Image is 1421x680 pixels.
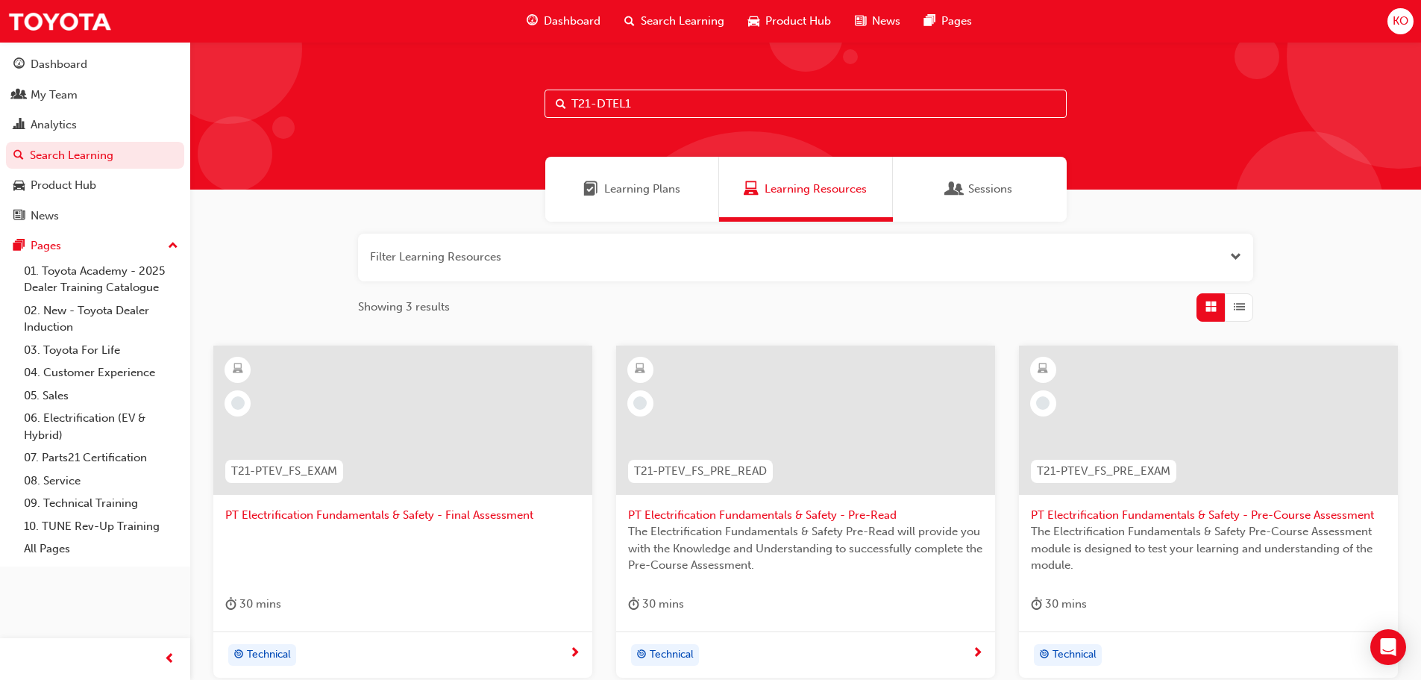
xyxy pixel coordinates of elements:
[628,595,639,614] span: duration-icon
[912,6,984,37] a: pages-iconPages
[744,181,759,198] span: Learning Resources
[231,396,245,410] span: learningRecordVerb_NONE-icon
[1230,249,1241,266] button: Open the filter
[231,463,337,480] span: T21-PTEV_FS_EXAM
[13,210,25,223] span: news-icon
[225,595,236,614] span: duration-icon
[1234,299,1245,316] span: List
[18,515,184,538] a: 10. TUNE Rev-Up Training
[628,595,684,614] div: 30 mins
[6,232,184,260] button: Pages
[544,13,600,30] span: Dashboard
[893,157,1067,222] a: SessionsSessions
[6,202,184,230] a: News
[225,507,580,524] span: PT Electrification Fundamentals & Safety - Final Assessment
[1039,646,1050,665] span: target-icon
[358,299,450,316] span: Showing 3 results
[213,346,592,679] a: T21-PTEV_FS_EXAMPT Electrification Fundamentals & Safety - Final Assessmentduration-icon 30 minst...
[635,360,645,379] span: learningResourceType_ELEARNING-icon
[636,646,647,665] span: target-icon
[6,81,184,109] a: My Team
[168,237,178,256] span: up-icon
[719,157,893,222] a: Learning ResourcesLearning Resources
[31,237,61,255] div: Pages
[1031,523,1386,574] span: The Electrification Fundamentals & Safety Pre-Course Assessment module is designed to test your l...
[18,407,184,446] a: 06. Electrification (EV & Hybrid)
[624,12,635,31] span: search-icon
[634,463,767,480] span: T21-PTEV_FS_PRE_READ
[1019,346,1398,679] a: T21-PTEV_FS_PRE_EXAMPT Electrification Fundamentals & Safety - Pre-Course AssessmentThe Electrifi...
[18,470,184,493] a: 08. Service
[736,6,843,37] a: car-iconProduct Hub
[1387,8,1414,34] button: KO
[31,116,77,134] div: Analytics
[748,12,759,31] span: car-icon
[843,6,912,37] a: news-iconNews
[18,361,184,384] a: 04. Customer Experience
[765,13,831,30] span: Product Hub
[6,142,184,169] a: Search Learning
[583,181,598,198] span: Learning Plans
[233,646,244,665] span: target-icon
[1031,595,1087,614] div: 30 mins
[628,523,983,574] span: The Electrification Fundamentals & Safety Pre-Read will provide you with the Knowledge and Unders...
[1037,463,1170,480] span: T21-PTEV_FS_PRE_EXAM
[941,13,972,30] span: Pages
[972,647,983,661] span: next-icon
[1036,396,1050,410] span: learningRecordVerb_NONE-icon
[1053,646,1097,664] span: Technical
[612,6,736,37] a: search-iconSearch Learning
[164,650,175,669] span: prev-icon
[13,89,25,102] span: people-icon
[6,111,184,139] a: Analytics
[616,346,995,679] a: T21-PTEV_FS_PRE_READPT Electrification Fundamentals & Safety - Pre-ReadThe Electrification Fundam...
[233,360,243,379] span: learningResourceType_ELEARNING-icon
[947,181,962,198] span: Sessions
[641,13,724,30] span: Search Learning
[18,446,184,470] a: 07. Parts21 Certification
[855,12,866,31] span: news-icon
[1370,629,1406,665] div: Open Intercom Messenger
[18,384,184,408] a: 05. Sales
[18,537,184,561] a: All Pages
[1038,360,1048,379] span: learningResourceType_ELEARNING-icon
[924,12,935,31] span: pages-icon
[527,12,538,31] span: guage-icon
[18,299,184,339] a: 02. New - Toyota Dealer Induction
[569,647,580,661] span: next-icon
[247,646,291,664] span: Technical
[13,179,25,193] span: car-icon
[18,339,184,362] a: 03. Toyota For Life
[1393,13,1408,30] span: KO
[6,51,184,78] a: Dashboard
[7,4,112,38] img: Trak
[18,492,184,515] a: 09. Technical Training
[31,56,87,73] div: Dashboard
[1205,299,1217,316] span: Grid
[515,6,612,37] a: guage-iconDashboard
[968,181,1012,198] span: Sessions
[13,58,25,72] span: guage-icon
[225,595,281,614] div: 30 mins
[6,48,184,232] button: DashboardMy TeamAnalyticsSearch LearningProduct HubNews
[13,119,25,132] span: chart-icon
[13,240,25,253] span: pages-icon
[31,87,78,104] div: My Team
[765,181,867,198] span: Learning Resources
[650,646,694,664] span: Technical
[18,260,184,299] a: 01. Toyota Academy - 2025 Dealer Training Catalogue
[13,149,24,163] span: search-icon
[633,396,647,410] span: learningRecordVerb_NONE-icon
[872,13,900,30] span: News
[545,157,719,222] a: Learning PlansLearning Plans
[6,172,184,199] a: Product Hub
[545,90,1067,118] input: Search...
[1031,507,1386,524] span: PT Electrification Fundamentals & Safety - Pre-Course Assessment
[31,208,59,225] div: News
[31,177,96,194] div: Product Hub
[556,96,566,113] span: Search
[628,507,983,524] span: PT Electrification Fundamentals & Safety - Pre-Read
